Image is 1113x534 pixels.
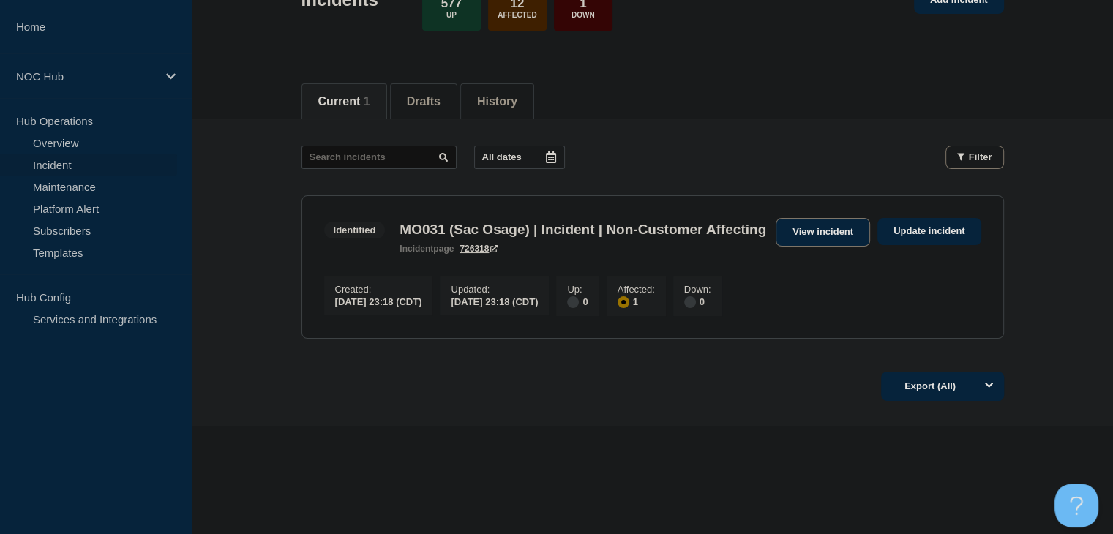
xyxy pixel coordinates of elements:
button: Options [975,372,1004,401]
button: Filter [945,146,1004,169]
button: Drafts [407,95,441,108]
button: History [477,95,517,108]
button: Current 1 [318,95,370,108]
p: Down : [684,284,711,295]
p: Created : [335,284,422,295]
a: Update incident [877,218,981,245]
div: affected [618,296,629,308]
p: NOC Hub [16,70,157,83]
p: Up [446,11,457,19]
p: Affected : [618,284,655,295]
span: Filter [969,151,992,162]
h3: MO031 (Sac Osage) | Incident | Non-Customer Affecting [400,222,766,238]
p: Affected [498,11,536,19]
div: [DATE] 23:18 (CDT) [335,295,422,307]
div: disabled [684,296,696,308]
a: View incident [776,218,870,247]
p: Updated : [451,284,538,295]
span: incident [400,244,433,254]
span: Identified [324,222,386,238]
span: 1 [364,95,370,108]
input: Search incidents [301,146,457,169]
div: 1 [618,295,655,308]
div: 0 [567,295,588,308]
p: Up : [567,284,588,295]
div: 0 [684,295,711,308]
p: All dates [482,151,522,162]
iframe: Help Scout Beacon - Open [1054,484,1098,527]
a: 726318 [460,244,498,254]
div: [DATE] 23:18 (CDT) [451,295,538,307]
button: All dates [474,146,565,169]
p: Down [572,11,595,19]
button: Export (All) [881,372,1004,401]
div: disabled [567,296,579,308]
p: page [400,244,454,254]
